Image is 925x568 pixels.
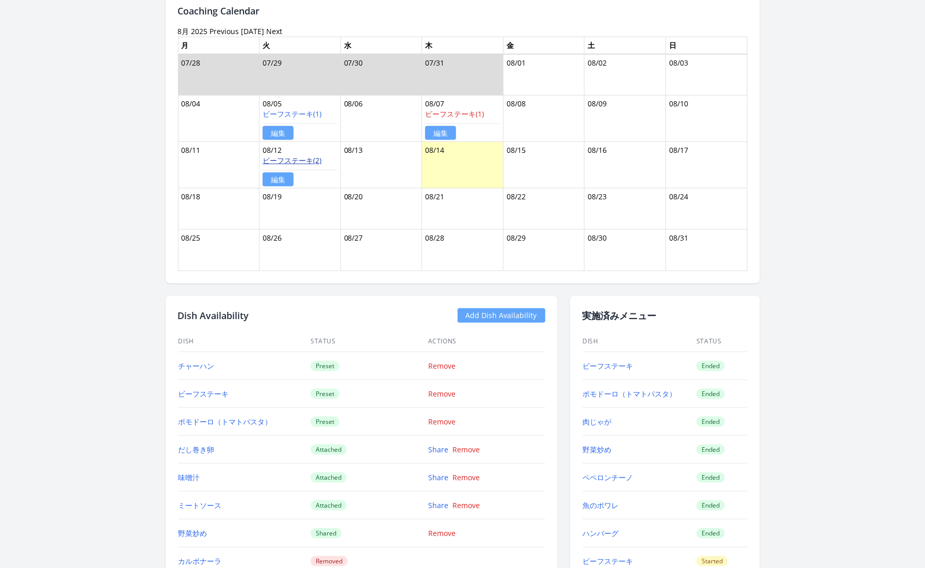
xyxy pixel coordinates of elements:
a: 肉じゃが [583,417,612,427]
td: 08/13 [340,142,422,188]
a: 編集 [263,172,294,186]
th: 日 [666,37,747,54]
a: ビーフステーキ(1) [425,109,484,119]
td: 08/21 [422,188,504,230]
a: 野菜炒め [178,528,207,538]
th: Actions [428,331,545,352]
span: Ended [696,389,725,399]
th: 金 [503,37,585,54]
td: 08/11 [178,142,259,188]
span: Shared [311,528,342,539]
a: Remove [428,389,456,399]
th: 水 [340,37,422,54]
span: Preset [311,417,339,427]
td: 08/12 [259,142,341,188]
a: ビーフステーキ [178,389,229,399]
td: 07/29 [259,54,341,96]
span: Ended [696,472,725,483]
td: 08/25 [178,230,259,271]
a: 編集 [425,126,456,140]
h2: 実施済みメニュー [582,308,748,323]
th: 月 [178,37,259,54]
a: Add Dish Availability [458,308,545,323]
a: ビーフステーキ(1) [263,109,321,119]
a: ビーフステーキ [583,361,634,371]
td: 08/08 [503,96,585,142]
td: 08/03 [666,54,747,96]
td: 08/26 [259,230,341,271]
td: 08/04 [178,96,259,142]
th: Status [310,331,428,352]
a: Share [428,500,448,510]
span: Preset [311,389,339,399]
span: Attached [311,445,347,455]
a: 編集 [263,126,294,140]
a: ペペロンチーノ [583,472,634,482]
td: 08/29 [503,230,585,271]
span: Preset [311,361,339,371]
a: [DATE] [241,26,265,36]
a: 野菜炒め [583,445,612,454]
a: チャーハン [178,361,215,371]
td: 08/16 [585,142,666,188]
td: 07/28 [178,54,259,96]
a: ポモドーロ（トマトパスタ） [583,389,677,399]
a: ビーフステーキ [583,556,634,566]
th: 木 [422,37,504,54]
a: Remove [428,417,456,427]
td: 08/14 [422,142,504,188]
td: 08/27 [340,230,422,271]
td: 08/17 [666,142,747,188]
a: Remove [452,500,480,510]
a: ビーフステーキ(2) [263,155,321,165]
td: 08/07 [422,96,504,142]
td: 08/01 [503,54,585,96]
a: Previous [210,26,239,36]
th: Dish [178,331,311,352]
td: 08/28 [422,230,504,271]
td: 08/09 [585,96,666,142]
th: 火 [259,37,341,54]
span: Removed [311,556,348,566]
a: Share [428,472,448,482]
td: 08/15 [503,142,585,188]
a: ミートソース [178,500,222,510]
span: Ended [696,417,725,427]
th: Dish [582,331,696,352]
td: 08/30 [585,230,666,271]
a: Remove [452,445,480,454]
a: 魚のポワレ [583,500,619,510]
th: 土 [585,37,666,54]
td: 08/24 [666,188,747,230]
td: 08/06 [340,96,422,142]
td: 07/30 [340,54,422,96]
td: 08/23 [585,188,666,230]
span: Ended [696,445,725,455]
td: 07/31 [422,54,504,96]
span: Started [696,556,728,566]
td: 08/31 [666,230,747,271]
a: ハンバーグ [583,528,619,538]
td: 08/05 [259,96,341,142]
a: Remove [452,472,480,482]
span: Attached [311,472,347,483]
a: カルボナーラ [178,556,222,566]
time: 8月 2025 [178,26,208,36]
a: Remove [428,361,456,371]
a: Remove [428,528,456,538]
span: Attached [311,500,347,511]
a: ポモドーロ（トマトパスタ） [178,417,272,427]
td: 08/10 [666,96,747,142]
td: 08/02 [585,54,666,96]
td: 08/18 [178,188,259,230]
h2: Dish Availability [178,308,249,323]
h2: Coaching Calendar [178,4,748,18]
td: 08/20 [340,188,422,230]
a: だし巻き卵 [178,445,215,454]
td: 08/22 [503,188,585,230]
span: Ended [696,500,725,511]
a: 味噌汁 [178,472,200,482]
span: Ended [696,528,725,539]
a: Share [428,445,448,454]
span: Ended [696,361,725,371]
